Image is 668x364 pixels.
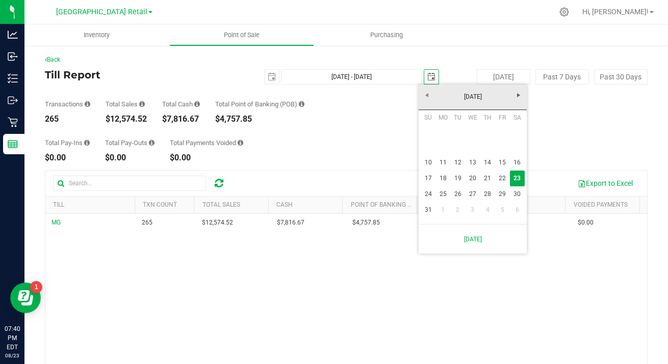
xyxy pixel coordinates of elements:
iframe: Resource center [10,283,41,313]
span: Inventory [70,31,123,40]
a: 12 [450,155,465,171]
div: $7,816.67 [162,115,200,123]
span: $12,574.52 [202,218,233,228]
h4: Till Report [45,69,246,80]
div: Total Pay-Outs [105,139,155,146]
span: $7,816.67 [277,218,304,228]
td: Current focused date is Saturday, August 23, 2025 [510,171,525,186]
i: Sum of all successful, non-voided payment transaction amounts (excluding tips and transaction fee... [139,101,145,107]
inline-svg: Outbound [8,95,18,105]
a: Point of Sale [169,24,314,46]
a: 22 [495,171,510,186]
inline-svg: Reports [8,139,18,149]
inline-svg: Inventory [8,73,18,83]
a: 21 [480,171,495,186]
a: 2 [450,202,465,218]
a: 26 [450,186,465,202]
a: 18 [435,171,450,186]
a: 29 [495,186,510,202]
div: $4,757.85 [215,115,304,123]
button: Export to Excel [571,175,639,192]
inline-svg: Retail [8,117,18,127]
inline-svg: Analytics [8,30,18,40]
span: select [424,70,439,84]
div: Total Payments Voided [170,139,243,146]
span: MG [52,219,61,226]
a: Back [45,56,60,63]
div: Total Sales [106,101,147,107]
a: 16 [510,155,525,171]
a: 17 [421,171,435,186]
a: 1 [435,202,450,218]
a: 10 [421,155,435,171]
a: Till [53,201,64,208]
button: [DATE] [477,69,530,85]
i: Sum of all cash pay-outs removed from tills within the date range. [149,139,155,146]
div: Total Pay-Ins [45,139,90,146]
a: Point of Banking (POB) [351,201,423,208]
button: Past 30 Days [594,69,648,85]
a: 14 [480,155,495,171]
div: Manage settings [558,7,571,17]
i: Sum of all voided payment transaction amounts (excluding tips and transaction fees) within the da... [238,139,243,146]
a: Next [511,87,527,103]
th: Thursday [480,110,495,125]
span: select [265,70,279,84]
input: Search... [53,176,206,191]
a: 30 [510,186,525,202]
a: 24 [421,186,435,202]
a: 13 [465,155,480,171]
a: 23 [510,171,525,186]
p: 07:40 PM EDT [5,324,20,352]
i: Sum of the successful, non-voided point-of-banking payment transaction amounts, both via payment ... [299,101,304,107]
a: 25 [435,186,450,202]
th: Tuesday [450,110,465,125]
a: Cash [276,201,293,208]
a: 28 [480,186,495,202]
th: Monday [435,110,450,125]
div: 265 [45,115,90,123]
a: Purchasing [314,24,459,46]
div: $12,574.52 [106,115,147,123]
a: 20 [465,171,480,186]
span: [GEOGRAPHIC_DATA] Retail [56,8,147,16]
p: 08/23 [5,352,20,359]
span: $0.00 [578,218,594,228]
a: Inventory [24,24,169,46]
inline-svg: Inbound [8,51,18,62]
i: Sum of all cash pay-ins added to tills within the date range. [84,139,90,146]
span: Point of Sale [210,31,273,40]
a: [DATE] [424,229,521,249]
a: 5 [495,202,510,218]
th: Saturday [510,110,525,125]
th: Sunday [421,110,435,125]
button: Past 7 Days [535,69,589,85]
th: Friday [495,110,510,125]
th: Wednesday [465,110,480,125]
div: $0.00 [105,154,155,162]
a: 31 [421,202,435,218]
a: TXN Count [143,201,177,208]
div: Total Point of Banking (POB) [215,101,304,107]
span: $4,757.85 [352,218,380,228]
a: [DATE] [418,89,528,105]
div: $0.00 [45,154,90,162]
a: 27 [465,186,480,202]
a: 19 [450,171,465,186]
div: $0.00 [170,154,243,162]
i: Sum of all successful, non-voided cash payment transaction amounts (excluding tips and transactio... [194,101,200,107]
span: 265 [142,218,152,228]
div: Total Cash [162,101,200,107]
a: 11 [435,155,450,171]
span: Hi, [PERSON_NAME]! [582,8,649,16]
iframe: Resource center unread badge [30,281,42,293]
a: 4 [480,202,495,218]
a: 15 [495,155,510,171]
a: 3 [465,202,480,218]
a: Voided Payments [574,201,628,208]
a: 6 [510,202,525,218]
a: Total Sales [202,201,240,208]
div: Transactions [45,101,90,107]
span: Purchasing [356,31,417,40]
